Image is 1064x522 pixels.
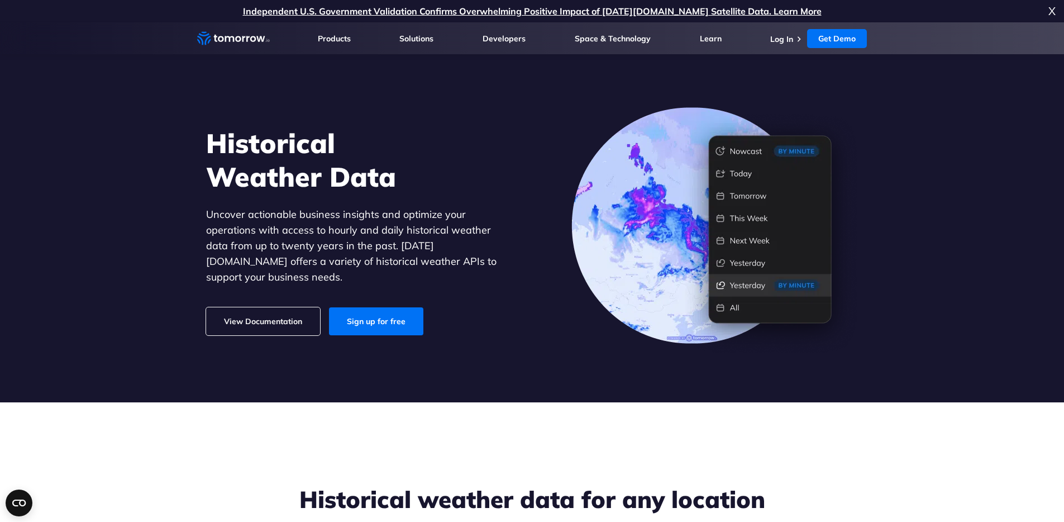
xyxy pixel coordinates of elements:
a: Solutions [399,34,433,44]
a: Home link [197,30,270,47]
a: Log In [770,34,793,44]
a: Learn [700,34,722,44]
a: View Documentation [206,307,320,335]
a: Developers [483,34,526,44]
a: Get Demo [807,29,867,48]
a: Space & Technology [575,34,651,44]
a: Products [318,34,351,44]
a: Sign up for free [326,306,426,336]
h1: Historical Weather Data [206,126,513,193]
p: Uncover actionable business insights and optimize your operations with access to hourly and daily... [206,207,513,285]
button: Open CMP widget [6,490,32,516]
a: Independent U.S. Government Validation Confirms Overwhelming Positive Impact of [DATE][DOMAIN_NAM... [243,6,822,17]
h2: Historical weather data for any location [197,486,867,513]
